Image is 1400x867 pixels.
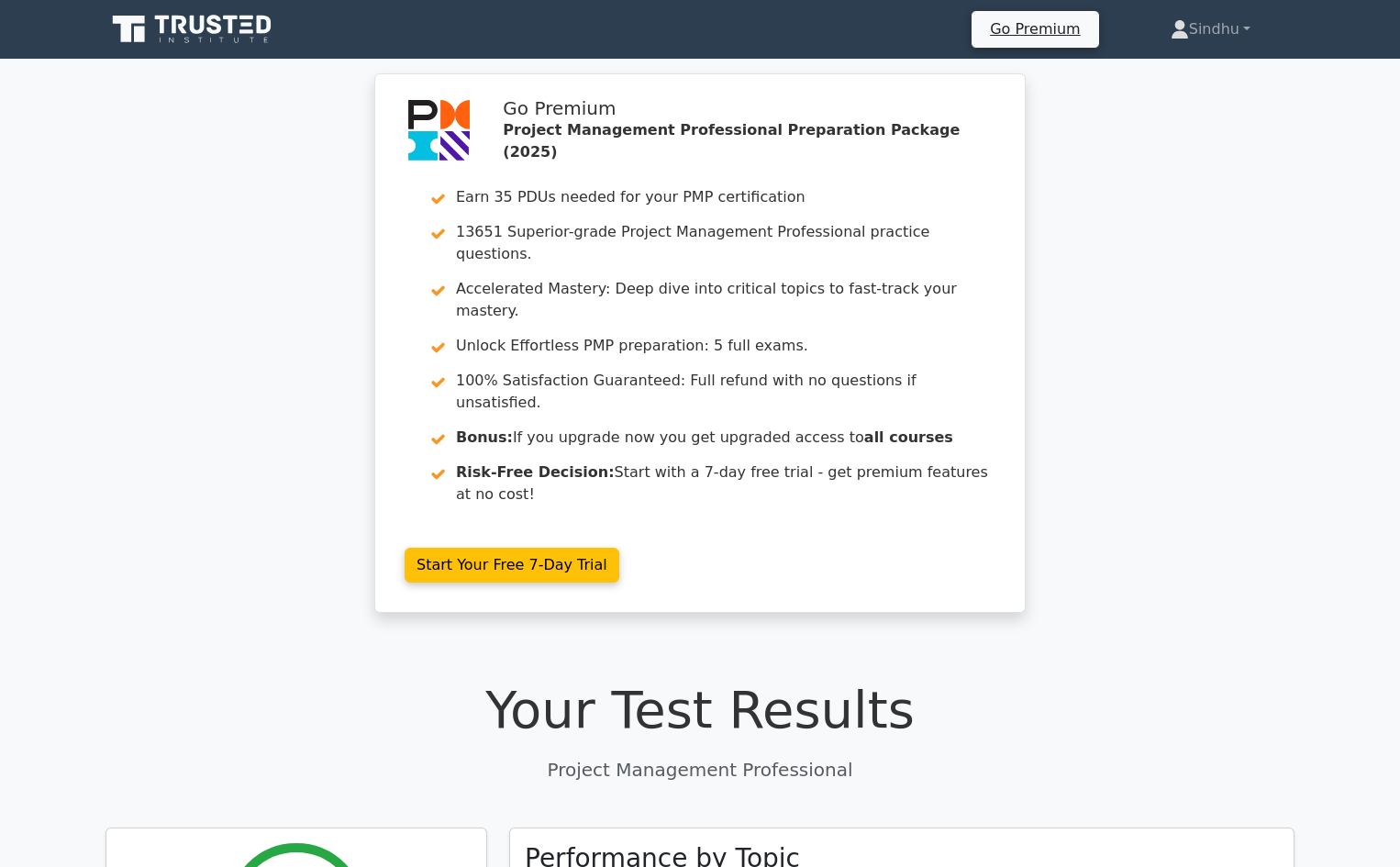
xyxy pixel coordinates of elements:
p: Project Management Professional [106,756,1294,784]
h1: Your Test Results [106,679,1294,740]
a: Sindhu [1127,11,1294,48]
a: Start Your Free 7-Day Trial [405,548,619,583]
a: Go Premium [979,17,1091,41]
